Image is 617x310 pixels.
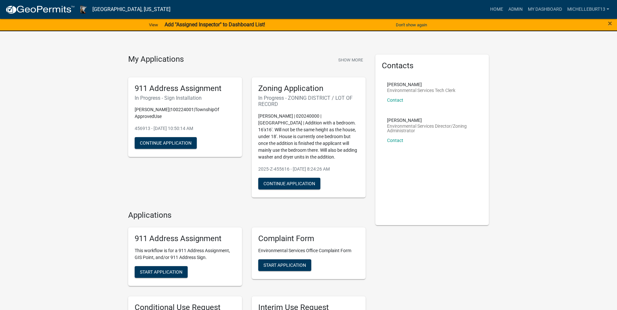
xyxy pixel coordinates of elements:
button: Show More [336,55,366,65]
p: 456913 - [DATE] 10:50:14 AM [135,125,235,132]
img: Houston County, Minnesota [80,5,87,14]
h4: My Applications [128,55,184,64]
a: Contact [387,97,403,103]
button: Close [608,19,612,27]
p: Environmental Services Tech Clerk [387,88,455,93]
a: Contact [387,138,403,143]
h6: In Progress - Sign Installation [135,95,235,101]
p: 2025-Z-455616 - [DATE] 8:24:26 AM [258,166,359,173]
h5: 911 Address Assignment [135,234,235,243]
span: Start Application [140,269,182,275]
p: This workflow is for a 911 Address Assignment, GIS Point, and/or 911 Address Sign. [135,247,235,261]
strong: Add "Assigned Inspector" to Dashboard List! [165,21,265,28]
p: [PERSON_NAME] | 020240000 | [GEOGRAPHIC_DATA] | Addition with a bedroom. 16'x16'. Will not be the... [258,113,359,161]
a: Admin [506,3,525,16]
h5: Zoning Application [258,84,359,93]
button: Continue Application [135,137,197,149]
a: [GEOGRAPHIC_DATA], [US_STATE] [92,4,170,15]
h6: In Progress - ZONING DISTRICT / LOT OF RECORD [258,95,359,107]
h5: Complaint Form [258,234,359,243]
button: Start Application [258,259,311,271]
span: × [608,19,612,28]
a: My Dashboard [525,3,565,16]
h4: Applications [128,211,366,220]
p: Environmental Services Director/Zoning Administrator [387,124,477,133]
h5: 911 Address Assignment [135,84,235,93]
a: michelleburt13 [565,3,612,16]
span: Start Application [263,263,306,268]
p: [PERSON_NAME] [387,118,477,123]
p: [PERSON_NAME] [387,82,455,87]
button: Start Application [135,266,188,278]
h5: Contacts [382,61,483,71]
p: Environmental Services Office Complaint Form [258,247,359,254]
a: View [146,19,161,30]
p: [PERSON_NAME]|100224001|TownshipOf ApprovedUse [135,106,235,120]
a: Home [488,3,506,16]
button: Don't show again [393,19,430,30]
button: Continue Application [258,178,320,189]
